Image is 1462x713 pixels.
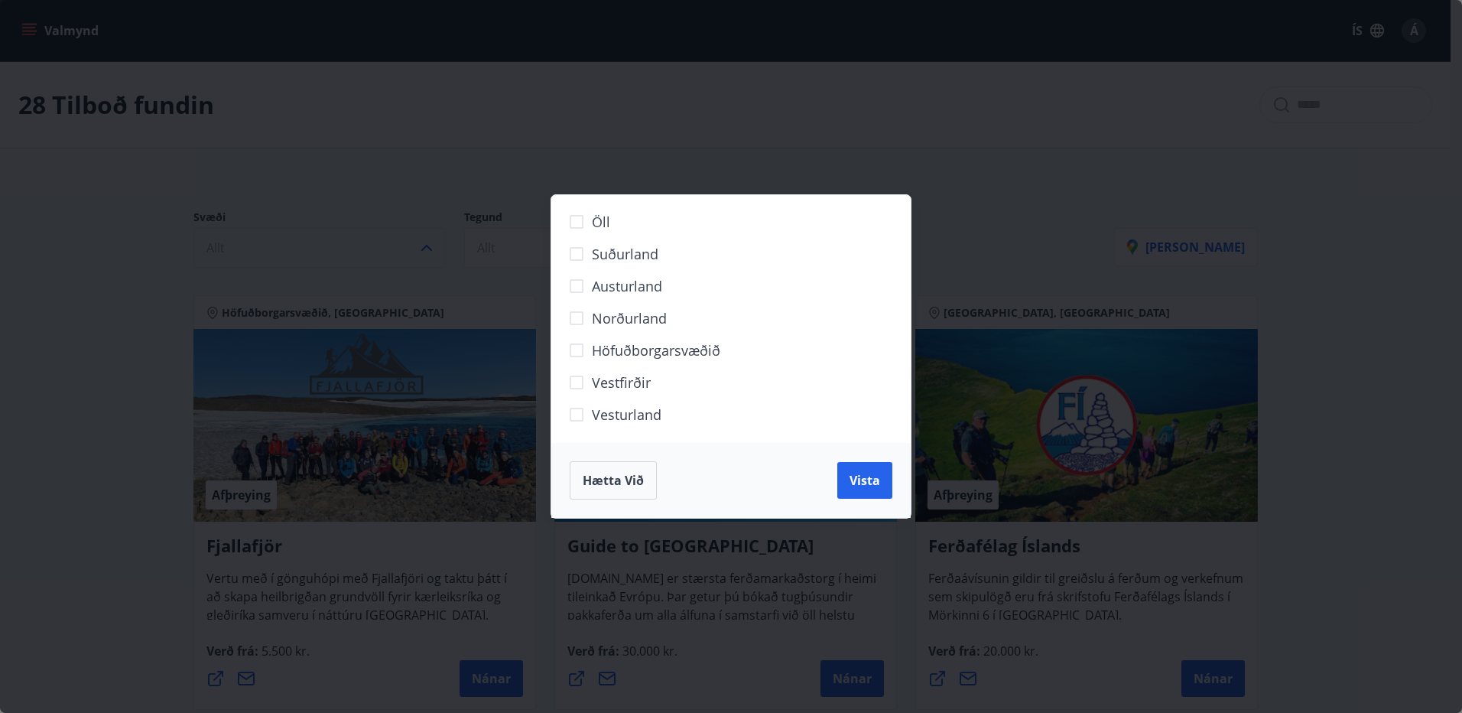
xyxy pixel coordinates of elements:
[583,472,644,489] span: Hætta við
[592,340,720,360] span: Höfuðborgarsvæðið
[850,472,880,489] span: Vista
[592,276,662,296] span: Austurland
[592,405,661,425] span: Vesturland
[592,212,610,232] span: Öll
[837,462,892,499] button: Vista
[592,373,651,392] span: Vestfirðir
[592,308,667,328] span: Norðurland
[570,461,657,500] button: Hætta við
[592,244,658,264] span: Suðurland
